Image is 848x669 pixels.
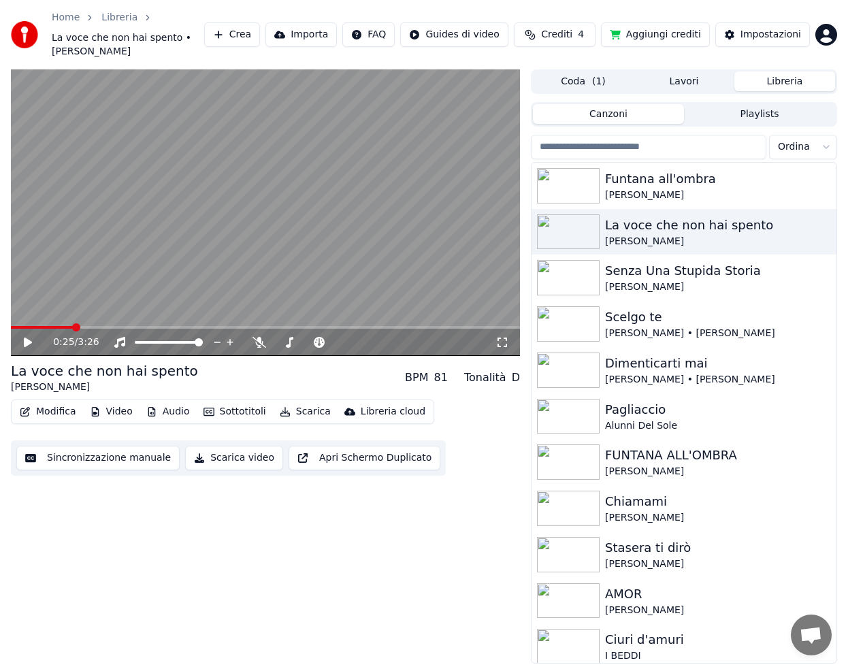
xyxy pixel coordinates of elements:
button: Canzoni [533,104,684,124]
div: AMOR [605,585,831,604]
div: Scelgo te [605,308,831,327]
div: [PERSON_NAME] [605,235,831,248]
div: [PERSON_NAME] [11,380,198,394]
button: FAQ [342,22,395,47]
div: Libreria cloud [361,405,425,419]
div: Dimenticarti mai [605,354,831,373]
div: Senza Una Stupida Storia [605,261,831,280]
button: Crediti4 [514,22,596,47]
button: Libreria [734,71,835,91]
div: I BEDDI [605,649,831,663]
button: Crea [204,22,260,47]
div: Tonalità [464,370,506,386]
span: ( 1 ) [592,75,606,88]
div: Funtana all'ombra [605,169,831,189]
button: Playlists [684,104,835,124]
div: [PERSON_NAME] [605,280,831,294]
button: Impostazioni [715,22,810,47]
div: [PERSON_NAME] • [PERSON_NAME] [605,373,831,387]
span: Ordina [778,140,810,154]
button: Apri Schermo Duplicato [289,446,440,470]
button: Video [84,402,138,421]
div: [PERSON_NAME] [605,604,831,617]
div: BPM [405,370,428,386]
button: Coda [533,71,634,91]
img: youka [11,21,38,48]
button: Sincronizzazione manuale [16,446,180,470]
span: Crediti [541,28,572,42]
button: Audio [141,402,195,421]
button: Lavori [634,71,734,91]
button: Modifica [14,402,82,421]
div: [PERSON_NAME] [605,511,831,525]
div: La voce che non hai spento [605,216,831,235]
span: 3:26 [78,336,99,349]
div: Aprire la chat [791,615,832,655]
div: [PERSON_NAME] [605,465,831,478]
span: La voce che non hai spento • [PERSON_NAME] [52,31,204,59]
div: Pagliaccio [605,400,831,419]
div: / [53,336,86,349]
div: Impostazioni [740,28,801,42]
a: Libreria [101,11,137,25]
div: Ciuri d'amuri [605,630,831,649]
button: Scarica [274,402,336,421]
div: 81 [434,370,448,386]
div: [PERSON_NAME] • [PERSON_NAME] [605,327,831,340]
div: D [512,370,520,386]
div: [PERSON_NAME] [605,557,831,571]
button: Sottotitoli [198,402,272,421]
button: Importa [265,22,337,47]
div: Chiamami [605,492,831,511]
div: La voce che non hai spento [11,361,198,380]
nav: breadcrumb [52,11,204,59]
button: Scarica video [185,446,283,470]
span: 0:25 [53,336,74,349]
button: Guides di video [400,22,508,47]
div: Stasera ti dirò [605,538,831,557]
span: 4 [578,28,584,42]
a: Home [52,11,80,25]
button: Aggiungi crediti [601,22,710,47]
div: FUNTANA ALL'OMBRA [605,446,831,465]
div: [PERSON_NAME] [605,189,831,202]
div: Alunni Del Sole [605,419,831,433]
